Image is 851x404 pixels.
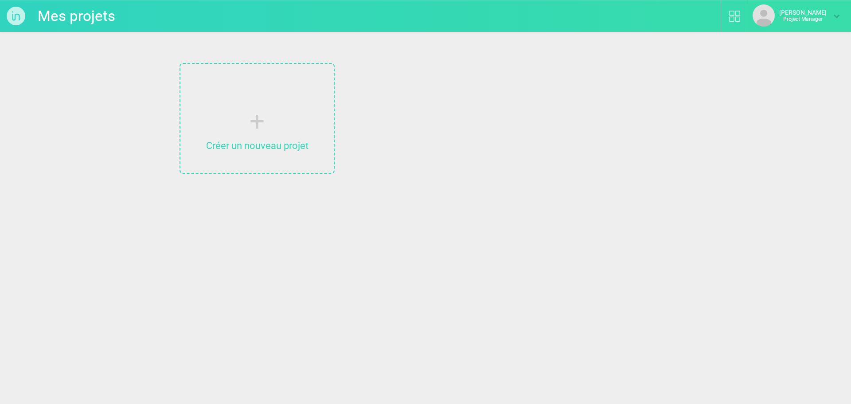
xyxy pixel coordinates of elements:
strong: [PERSON_NAME] [779,9,827,16]
p: Project Manager [779,16,827,22]
a: Mes projets [38,4,115,27]
img: biblio.svg [729,11,740,22]
img: default_avatar.png [753,4,775,27]
a: [PERSON_NAME]Project Manager [753,4,840,27]
a: Créer un nouveau projet [180,64,334,173]
p: Créer un nouveau projet [180,137,334,155]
